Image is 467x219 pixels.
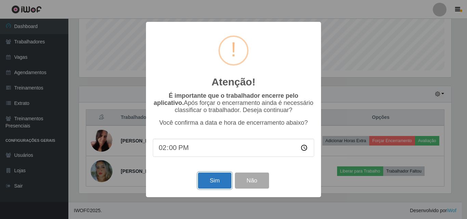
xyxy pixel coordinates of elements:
[154,92,298,106] b: É importante que o trabalhador encerre pelo aplicativo.
[235,173,269,189] button: Não
[212,76,255,88] h2: Atenção!
[153,119,314,126] p: Você confirma a data e hora de encerramento abaixo?
[153,92,314,114] p: Após forçar o encerramento ainda é necessário classificar o trabalhador. Deseja continuar?
[198,173,231,189] button: Sim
